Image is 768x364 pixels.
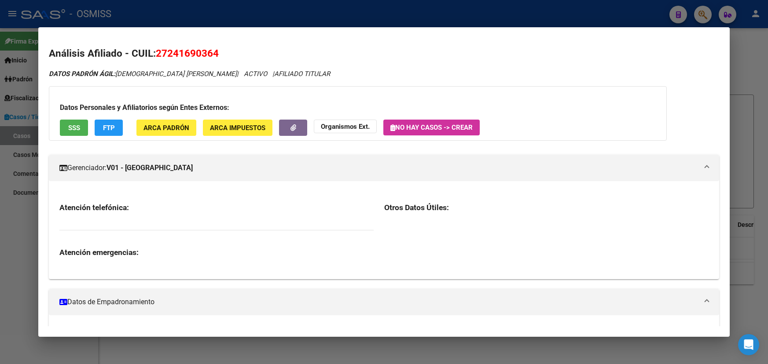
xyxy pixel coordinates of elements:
mat-panel-title: Gerenciador: [59,163,698,173]
h2: Análisis Afiliado - CUIL: [49,46,719,61]
i: | ACTIVO | [49,70,330,78]
div: Open Intercom Messenger [738,334,759,355]
button: No hay casos -> Crear [383,120,480,135]
span: [DEMOGRAPHIC_DATA] [PERSON_NAME] [49,70,237,78]
h3: Otros Datos Útiles: [384,203,709,212]
mat-expansion-panel-header: Datos de Empadronamiento [49,289,719,315]
button: SSS [60,120,88,136]
div: Gerenciador:V01 - [GEOGRAPHIC_DATA] [49,181,719,279]
button: ARCA Impuestos [203,120,272,136]
span: ARCA Impuestos [210,124,265,132]
strong: Organismos Ext. [321,123,370,131]
mat-expansion-panel-header: Gerenciador:V01 - [GEOGRAPHIC_DATA] [49,155,719,181]
h3: Atención telefónica: [59,203,373,212]
button: Organismos Ext. [314,120,377,133]
h3: Datos Personales y Afiliatorios según Entes Externos: [60,102,656,113]
strong: V01 - [GEOGRAPHIC_DATA] [107,163,193,173]
mat-panel-title: Datos de Empadronamiento [59,297,698,307]
span: 27241690364 [156,47,219,59]
span: SSS [68,124,80,132]
span: ARCA Padrón [143,124,189,132]
h3: Atención emergencias: [59,248,373,257]
button: ARCA Padrón [136,120,196,136]
span: AFILIADO TITULAR [274,70,330,78]
span: No hay casos -> Crear [390,124,473,131]
button: FTP [95,120,123,136]
strong: DATOS PADRÓN ÁGIL: [49,70,115,78]
span: FTP [103,124,115,132]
